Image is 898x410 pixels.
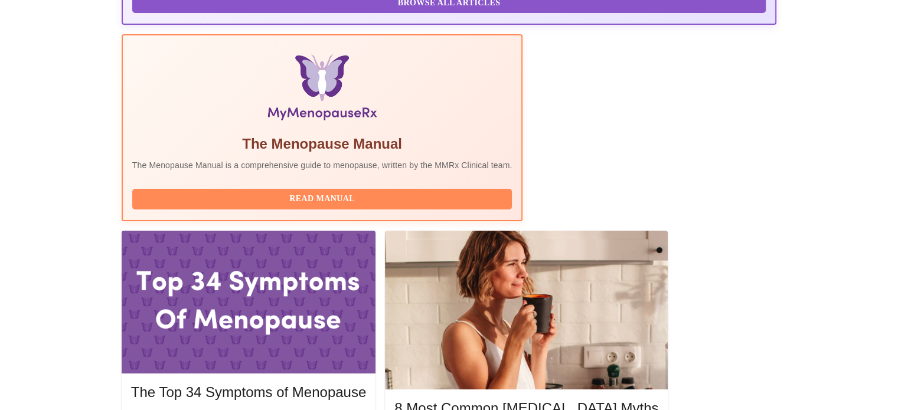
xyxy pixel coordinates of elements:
[192,54,452,125] img: Menopause Manual
[132,193,515,203] a: Read Manual
[144,192,501,206] span: Read Manual
[131,383,366,402] h5: The Top 34 Symptoms of Menopause
[132,159,512,171] p: The Menopause Manual is a comprehensive guide to menopause, written by the MMRx Clinical team.
[132,135,512,153] h5: The Menopause Manual
[132,189,512,209] button: Read Manual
